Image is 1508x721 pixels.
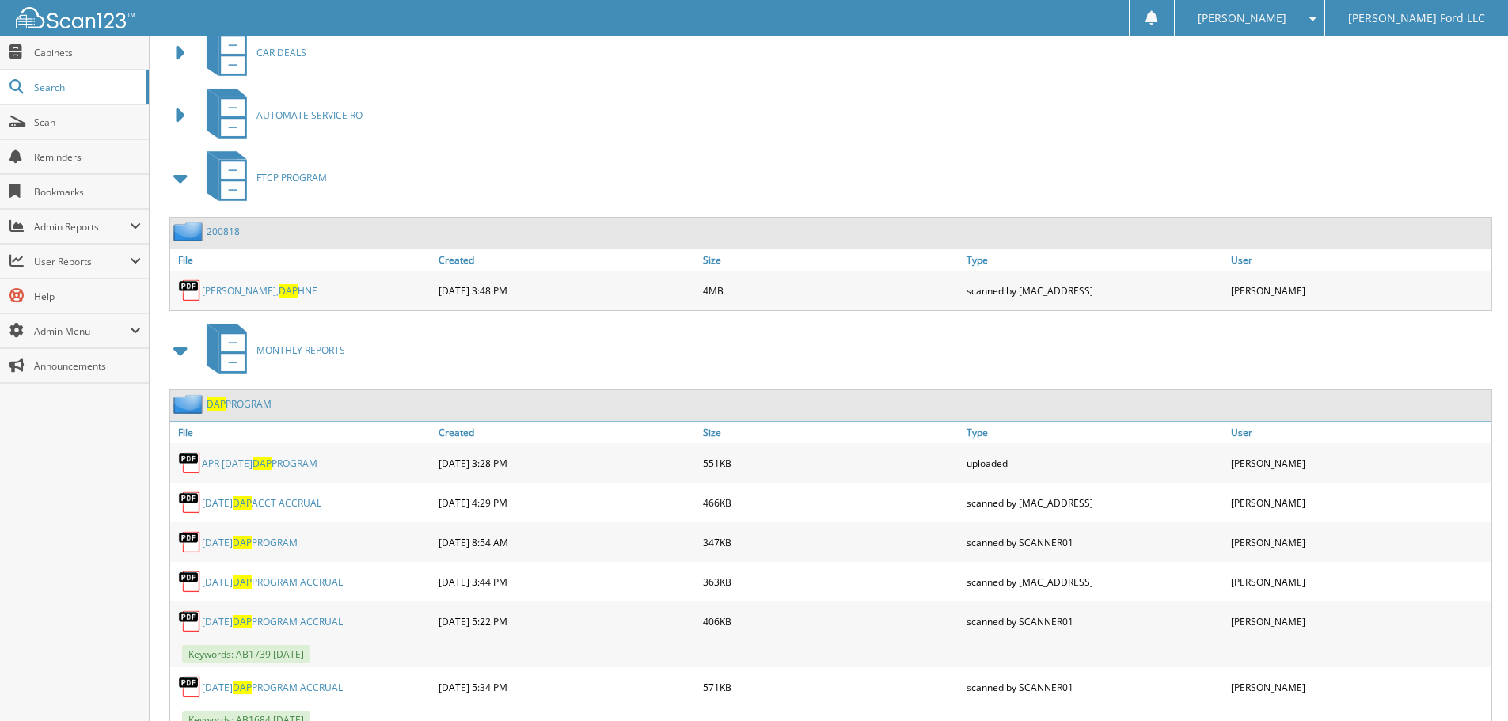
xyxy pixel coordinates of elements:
[699,422,963,443] a: Size
[178,530,202,554] img: PDF.png
[699,566,963,598] div: 363KB
[1348,13,1485,23] span: [PERSON_NAME] Ford LLC
[256,108,363,122] span: AUTOMATE SERVICE RO
[170,422,435,443] a: File
[34,359,141,373] span: Announcements
[202,536,298,549] a: [DATE]DAPPROGRAM
[435,422,699,443] a: Created
[963,671,1227,703] div: scanned by SCANNER01
[178,279,202,302] img: PDF.png
[173,394,207,414] img: folder2.png
[197,319,345,381] a: MONTHLY REPORTS
[963,526,1227,558] div: scanned by SCANNER01
[1227,605,1491,637] div: [PERSON_NAME]
[233,615,252,628] span: DAP
[202,496,321,510] a: [DATE]DAPACCT ACCRUAL
[1227,422,1491,443] a: User
[1227,249,1491,271] a: User
[699,447,963,479] div: 551KB
[197,146,327,209] a: FTCP PROGRAM
[1227,671,1491,703] div: [PERSON_NAME]
[1227,447,1491,479] div: [PERSON_NAME]
[1198,13,1286,23] span: [PERSON_NAME]
[202,575,343,589] a: [DATE]DAPPROGRAM ACCRUAL
[1429,645,1508,721] iframe: Chat Widget
[435,605,699,637] div: [DATE] 5:22 PM
[279,284,298,298] span: DAP
[233,681,252,694] span: DAP
[963,487,1227,518] div: scanned by [MAC_ADDRESS]
[178,609,202,633] img: PDF.png
[963,422,1227,443] a: Type
[207,225,240,238] a: 200818
[178,570,202,594] img: PDF.png
[34,46,141,59] span: Cabinets
[435,526,699,558] div: [DATE] 8:54 AM
[207,397,272,411] a: DAPPROGRAM
[1227,487,1491,518] div: [PERSON_NAME]
[202,457,317,470] a: APR [DATE]DAPPROGRAM
[34,324,130,338] span: Admin Menu
[197,84,363,146] a: AUTOMATE SERVICE RO
[256,46,306,59] span: CAR DEALS
[253,457,272,470] span: DAP
[699,487,963,518] div: 466KB
[963,605,1227,637] div: scanned by SCANNER01
[233,496,252,510] span: DAP
[202,681,343,694] a: [DATE]DAPPROGRAM ACCRUAL
[963,249,1227,271] a: Type
[963,447,1227,479] div: uploaded
[233,575,252,589] span: DAP
[34,81,139,94] span: Search
[435,671,699,703] div: [DATE] 5:34 PM
[178,675,202,699] img: PDF.png
[170,249,435,271] a: File
[963,275,1227,306] div: scanned by [MAC_ADDRESS]
[435,275,699,306] div: [DATE] 3:48 PM
[435,249,699,271] a: Created
[202,615,343,628] a: [DATE]DAPPROGRAM ACCRUAL
[173,222,207,241] img: folder2.png
[233,536,252,549] span: DAP
[435,447,699,479] div: [DATE] 3:28 PM
[34,150,141,164] span: Reminders
[34,116,141,129] span: Scan
[1227,566,1491,598] div: [PERSON_NAME]
[699,671,963,703] div: 571KB
[699,526,963,558] div: 347KB
[197,21,306,84] a: CAR DEALS
[182,645,310,663] span: Keywords: AB1739 [DATE]
[1227,526,1491,558] div: [PERSON_NAME]
[207,397,226,411] span: DAP
[34,220,130,233] span: Admin Reports
[256,343,345,357] span: MONTHLY REPORTS
[16,7,135,28] img: scan123-logo-white.svg
[963,566,1227,598] div: scanned by [MAC_ADDRESS]
[34,255,130,268] span: User Reports
[178,451,202,475] img: PDF.png
[34,185,141,199] span: Bookmarks
[256,171,327,184] span: FTCP PROGRAM
[435,487,699,518] div: [DATE] 4:29 PM
[699,275,963,306] div: 4MB
[34,290,141,303] span: Help
[699,249,963,271] a: Size
[178,491,202,514] img: PDF.png
[699,605,963,637] div: 406KB
[202,284,317,298] a: [PERSON_NAME],DAPHNE
[435,566,699,598] div: [DATE] 3:44 PM
[1227,275,1491,306] div: [PERSON_NAME]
